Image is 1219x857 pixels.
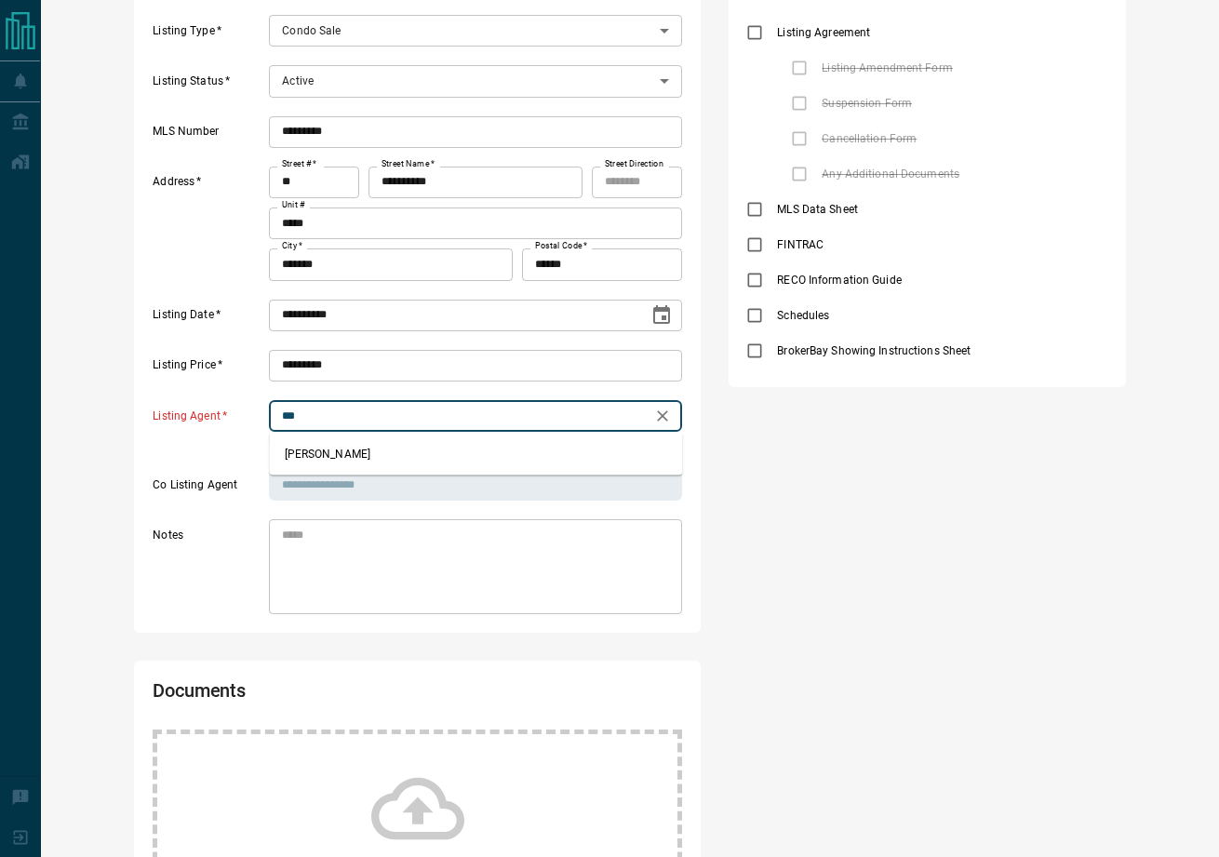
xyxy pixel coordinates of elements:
[382,158,435,170] label: Street Name
[153,174,264,280] label: Address
[817,95,917,112] span: Suspension Form
[650,403,676,429] button: Clear
[153,357,264,382] label: Listing Price
[153,124,264,148] label: MLS Number
[772,307,834,324] span: Schedules
[269,15,682,47] div: Condo Sale
[817,60,957,76] span: Listing Amendment Form
[153,74,264,98] label: Listing Status
[605,158,663,170] label: Street Direction
[772,272,905,288] span: RECO Information Guide
[535,240,587,252] label: Postal Code
[270,440,683,468] li: [PERSON_NAME]
[153,408,264,451] label: Listing Agent
[153,679,470,711] h2: Documents
[282,240,302,252] label: City
[643,297,680,334] button: Choose date, selected date is Oct 14, 2025
[772,342,975,359] span: BrokerBay Showing Instructions Sheet
[282,158,316,170] label: Street #
[153,528,264,615] label: Notes
[772,236,828,253] span: FINTRAC
[282,199,305,211] label: Unit #
[817,166,964,182] span: Any Additional Documents
[772,201,863,218] span: MLS Data Sheet
[817,130,921,147] span: Cancellation Form
[153,23,264,47] label: Listing Type
[269,65,682,97] div: Active
[153,477,264,502] label: Co Listing Agent
[153,307,264,331] label: Listing Date
[772,24,875,41] span: Listing Agreement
